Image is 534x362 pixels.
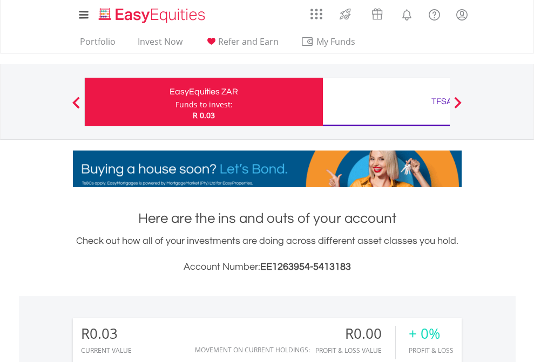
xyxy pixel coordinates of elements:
[195,346,310,353] div: Movement on Current Holdings:
[336,5,354,23] img: thrive-v2.svg
[73,259,462,275] h3: Account Number:
[94,3,209,24] a: Home page
[218,36,279,47] span: Refer and Earn
[65,102,87,113] button: Previous
[315,326,395,341] div: R0.00
[200,36,283,53] a: Refer and Earn
[91,84,316,99] div: EasyEquities ZAR
[81,347,132,354] div: CURRENT VALUE
[76,36,120,53] a: Portfolio
[315,347,395,354] div: Profit & Loss Value
[260,262,351,272] span: EE1263954-5413183
[303,3,329,20] a: AppsGrid
[310,8,322,20] img: grid-menu-icon.svg
[421,3,448,24] a: FAQ's and Support
[133,36,187,53] a: Invest Now
[361,3,393,23] a: Vouchers
[73,209,462,228] h1: Here are the ins and outs of your account
[448,3,476,26] a: My Profile
[393,3,421,24] a: Notifications
[73,234,462,275] div: Check out how all of your investments are doing across different asset classes you hold.
[73,151,462,187] img: EasyMortage Promotion Banner
[193,110,215,120] span: R 0.03
[409,347,454,354] div: Profit & Loss
[447,102,469,113] button: Next
[97,6,209,24] img: EasyEquities_Logo.png
[409,326,454,341] div: + 0%
[81,326,132,341] div: R0.03
[301,35,371,49] span: My Funds
[175,99,233,110] div: Funds to invest:
[368,5,386,23] img: vouchers-v2.svg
